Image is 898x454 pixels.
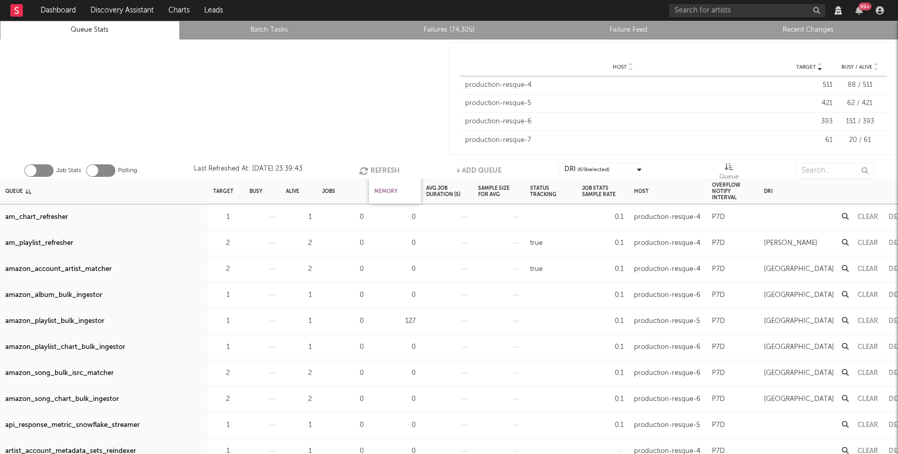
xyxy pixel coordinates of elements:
div: 2 [286,393,312,406]
div: [GEOGRAPHIC_DATA] [764,367,834,380]
div: P7D [712,315,725,328]
div: P7D [712,341,725,354]
button: Clear [857,370,878,377]
div: production-resque-4 [634,263,701,276]
div: Memory [374,180,398,202]
a: amazon_playlist_bulk_ingestor [5,315,104,328]
div: 1 [213,289,230,302]
div: [GEOGRAPHIC_DATA] [764,341,834,354]
div: 0 [374,393,416,406]
div: 393 [786,116,833,127]
div: 1 [213,315,230,328]
div: 1 [213,211,230,224]
div: 62 / 421 [838,98,882,109]
div: 0 [374,211,416,224]
div: 0 [322,393,364,406]
div: 421 [786,98,833,109]
div: Last Refreshed At: [DATE] 23:39:43 [194,163,302,178]
div: production-resque-7 [465,135,781,146]
div: 511 [786,80,833,90]
button: Clear [857,292,878,299]
a: Failure Feed [545,24,713,36]
button: Clear [857,344,878,351]
div: Jobs [322,180,335,202]
div: [GEOGRAPHIC_DATA] [764,393,834,406]
span: Host [613,64,627,70]
div: Avg Job Duration (s) [426,180,468,202]
div: P7D [712,393,725,406]
div: 0.1 [582,367,624,380]
div: [PERSON_NAME] [764,237,817,250]
div: 0 [374,263,416,276]
a: amazon_song_chart_bulk_ingestor [5,393,119,406]
div: 2 [286,263,312,276]
a: amazon_album_bulk_ingestor [5,289,102,302]
div: 1 [286,419,312,432]
div: 2 [213,263,230,276]
button: Clear [857,318,878,325]
div: 1 [213,419,230,432]
button: Clear [857,240,878,247]
div: 0 [322,263,364,276]
div: 99 + [859,3,871,10]
div: production-resque-4 [634,237,701,250]
div: production-resque-5 [465,98,781,109]
div: [GEOGRAPHIC_DATA] [764,315,834,328]
div: production-resque-4 [634,211,701,224]
a: Recent Changes [724,24,892,36]
a: api_response_metric_snowflake_streamer [5,419,140,432]
div: 61 [786,135,833,146]
a: Queue Stats [6,24,174,36]
div: production-resque-5 [634,315,700,328]
div: P7D [712,289,725,302]
div: production-resque-6 [634,367,701,380]
div: 0 [374,341,416,354]
div: 0 [322,211,364,224]
div: Alive [286,180,299,202]
input: Search for artists [669,4,825,17]
div: 1 [286,315,312,328]
div: true [530,263,543,276]
div: 2 [286,237,312,250]
div: 0 [322,289,364,302]
div: Queue [719,163,739,183]
button: Clear [857,396,878,403]
a: amazon_song_bulk_isrc_matcher [5,367,114,380]
div: Job Stats Sample Rate [582,180,624,202]
div: Target [213,180,233,202]
div: 0 [322,419,364,432]
a: Failures (74,305) [365,24,533,36]
div: 0.1 [582,237,624,250]
div: amazon_account_artist_matcher [5,263,112,276]
div: 0.1 [582,341,624,354]
div: 88 / 511 [838,80,882,90]
div: Overflow Notify Interval [712,180,754,202]
div: P7D [712,367,725,380]
label: Polling [118,164,137,177]
div: 0.1 [582,263,624,276]
div: 20 / 61 [838,135,882,146]
div: 1 [286,289,312,302]
div: Queue [719,171,739,183]
a: amazon_playlist_chart_bulk_ingestor [5,341,125,354]
div: [GEOGRAPHIC_DATA] [764,289,834,302]
div: 0 [322,341,364,354]
div: 0 [322,237,364,250]
div: 0.1 [582,289,624,302]
div: 0 [374,237,416,250]
div: Queue [5,180,31,202]
div: Status Tracking [530,180,572,202]
div: 0.1 [582,393,624,406]
span: Busy / Alive [841,64,873,70]
div: 2 [213,393,230,406]
div: production-resque-6 [465,116,781,127]
div: production-resque-6 [634,393,701,406]
div: 0 [322,367,364,380]
div: P7D [712,237,725,250]
button: Clear [857,214,878,220]
button: Clear [857,422,878,429]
